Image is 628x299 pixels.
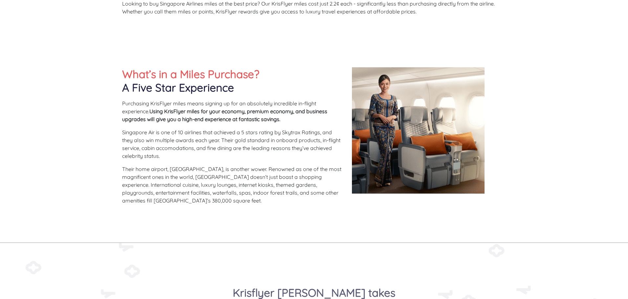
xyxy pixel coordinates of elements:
[122,108,327,122] b: Using KrisFlyer miles for your economy, premium economy, and business upgrades will give you a hi...
[122,128,342,160] p: Singapore Air is one of 10 airlines that achieved a 5 stars rating by Skytrax Ratings, and they a...
[122,165,342,204] p: Their home airport, [GEOGRAPHIC_DATA], is another wower. Renowned as one of the most magnificent ...
[122,81,234,94] span: A Five Star Experience
[122,67,342,94] h2: What’s in a Miles Purchase?
[352,67,485,194] img: Stewardess in Singapore Airline premium economy class
[122,99,342,123] p: Purchasing KrisFlyer miles means signing up for an absolutely incredible in-flight experience.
